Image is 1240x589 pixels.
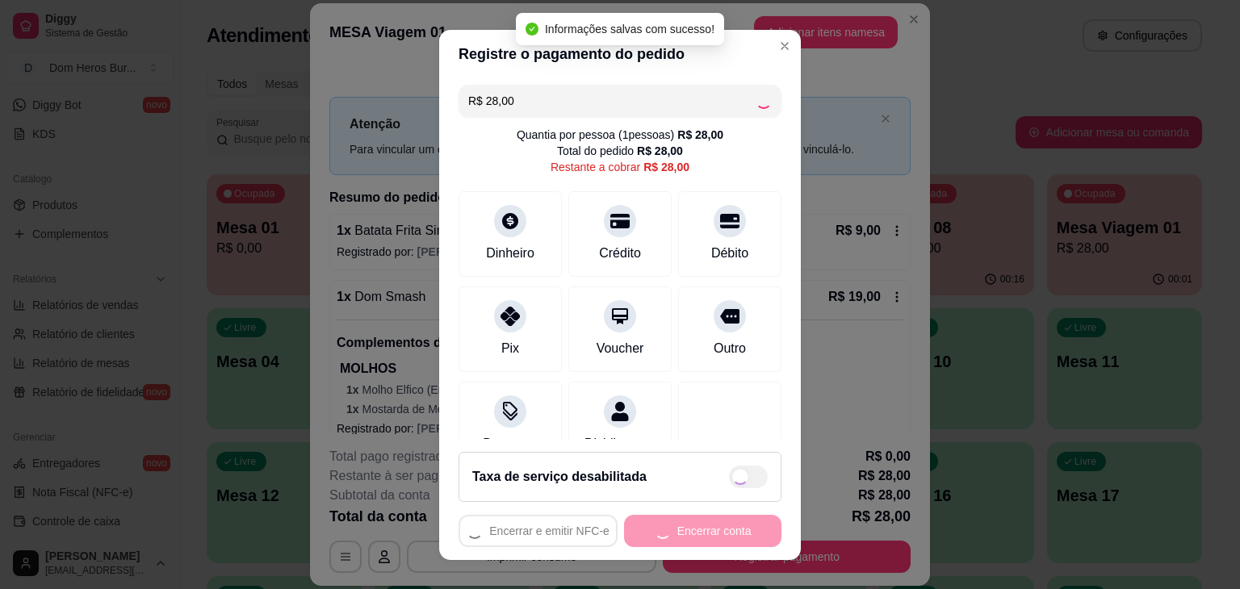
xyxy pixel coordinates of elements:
input: Ex.: hambúrguer de cordeiro [468,85,756,117]
div: Quantia por pessoa ( 1 pessoas) [517,127,723,143]
div: Outro [714,339,746,358]
header: Registre o pagamento do pedido [439,30,801,78]
h2: Taxa de serviço desabilitada [472,467,647,487]
div: Dividir conta [584,434,656,453]
div: R$ 28,00 [637,143,683,159]
div: Dinheiro [486,244,534,263]
div: Pix [501,339,519,358]
span: check-circle [526,23,538,36]
div: Restante a cobrar [551,159,689,175]
div: Loading [756,93,772,109]
div: Total do pedido [557,143,683,159]
div: R$ 28,00 [677,127,723,143]
div: Crédito [599,244,641,263]
div: Débito [711,244,748,263]
button: Close [772,33,798,59]
div: R$ 28,00 [643,159,689,175]
div: Desconto [483,434,538,453]
span: Informações salvas com sucesso! [545,23,714,36]
div: Voucher [597,339,644,358]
